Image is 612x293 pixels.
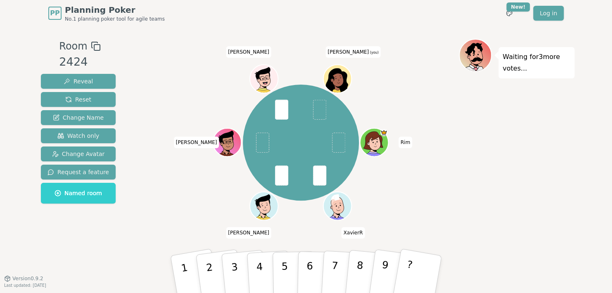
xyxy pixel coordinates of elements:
[502,6,517,21] button: New!
[342,227,365,239] span: Click to change your name
[53,113,104,122] span: Change Name
[324,66,351,92] button: Click to change your avatar
[506,2,530,12] div: New!
[57,132,100,140] span: Watch only
[4,275,43,282] button: Version0.9.2
[174,137,219,148] span: Click to change your name
[226,227,271,239] span: Click to change your name
[47,168,109,176] span: Request a feature
[65,4,165,16] span: Planning Poker
[380,129,387,136] span: Rim is the host
[12,275,43,282] span: Version 0.9.2
[325,46,380,58] span: Click to change your name
[4,283,46,288] span: Last updated: [DATE]
[41,183,116,203] button: Named room
[226,46,271,58] span: Click to change your name
[41,128,116,143] button: Watch only
[52,150,105,158] span: Change Avatar
[59,39,87,54] span: Room
[41,165,116,180] button: Request a feature
[41,110,116,125] button: Change Name
[64,77,93,85] span: Reveal
[533,6,564,21] a: Log in
[41,92,116,107] button: Reset
[65,16,165,22] span: No.1 planning poker tool for agile teams
[50,8,59,18] span: PP
[48,4,165,22] a: PPPlanning PokerNo.1 planning poker tool for agile teams
[369,51,379,54] span: (you)
[65,95,91,104] span: Reset
[503,51,570,74] p: Waiting for 3 more votes...
[399,137,412,148] span: Click to change your name
[41,74,116,89] button: Reveal
[41,146,116,161] button: Change Avatar
[59,54,100,71] div: 2424
[55,189,102,197] span: Named room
